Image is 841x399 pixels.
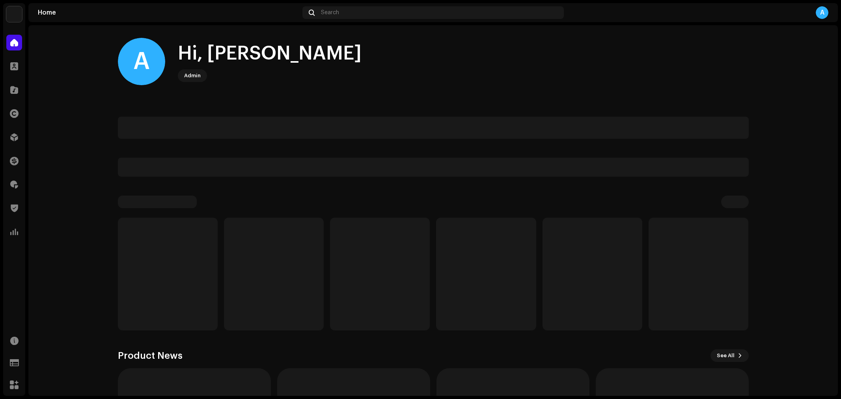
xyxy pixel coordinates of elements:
[118,349,183,362] h3: Product News
[321,9,339,16] span: Search
[710,349,749,362] button: See All
[184,71,201,80] div: Admin
[178,41,362,66] div: Hi, [PERSON_NAME]
[6,6,22,22] img: bb549e82-3f54-41b5-8d74-ce06bd45c366
[118,38,165,85] div: A
[38,9,299,16] div: Home
[816,6,828,19] div: A
[717,348,735,364] span: See All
